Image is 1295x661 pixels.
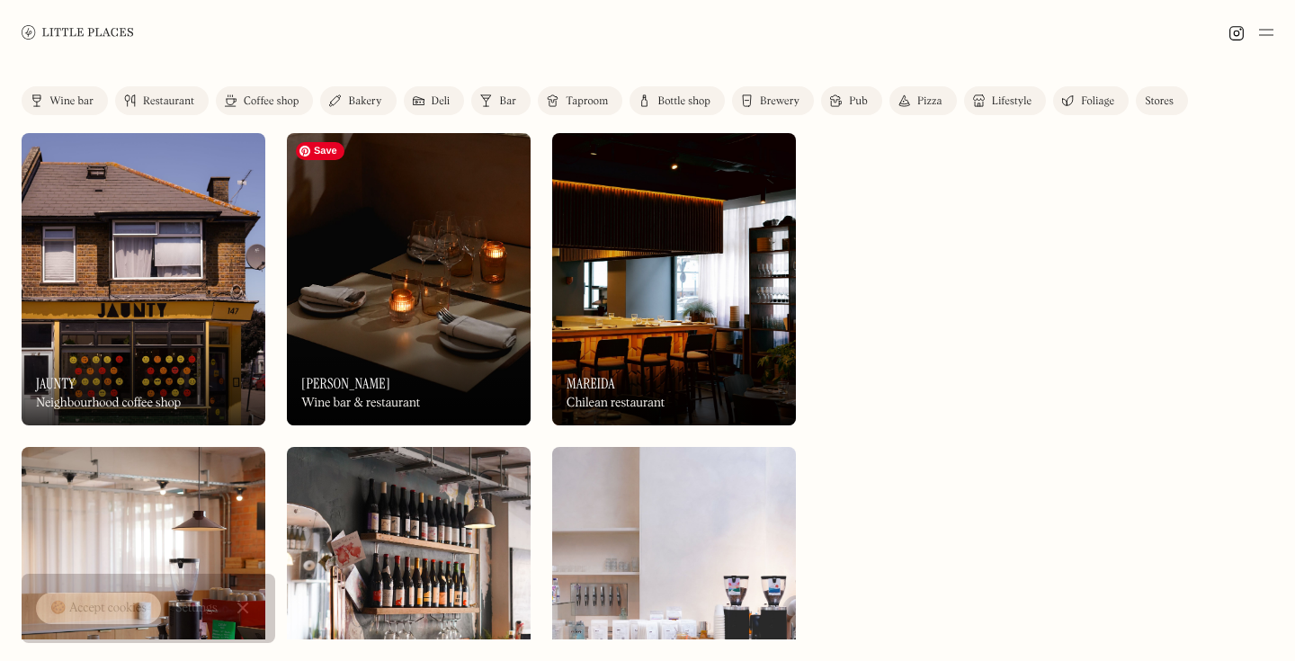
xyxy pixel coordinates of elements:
[567,375,615,392] h3: Mareida
[552,133,796,425] a: MareidaMareidaMareidaChilean restaurant
[143,96,194,107] div: Restaurant
[432,96,451,107] div: Deli
[630,86,725,115] a: Bottle shop
[732,86,814,115] a: Brewery
[1136,86,1188,115] a: Stores
[964,86,1046,115] a: Lifestyle
[849,96,868,107] div: Pub
[22,133,265,425] a: JauntyJauntyJauntyNeighbourhood coffee shop
[216,86,313,115] a: Coffee shop
[404,86,465,115] a: Deli
[538,86,622,115] a: Taproom
[992,96,1032,107] div: Lifestyle
[320,86,396,115] a: Bakery
[471,86,531,115] a: Bar
[36,375,76,392] h3: Jaunty
[657,96,710,107] div: Bottle shop
[225,590,261,626] a: Close Cookie Popup
[244,96,299,107] div: Coffee shop
[1145,96,1174,107] div: Stores
[566,96,608,107] div: Taproom
[22,86,108,115] a: Wine bar
[301,396,420,411] div: Wine bar & restaurant
[348,96,381,107] div: Bakery
[36,396,181,411] div: Neighbourhood coffee shop
[1081,96,1114,107] div: Foliage
[296,142,344,160] span: Save
[917,96,942,107] div: Pizza
[552,133,796,425] img: Mareida
[499,96,516,107] div: Bar
[175,602,218,614] div: Settings
[821,86,882,115] a: Pub
[287,133,531,425] img: Luna
[889,86,957,115] a: Pizza
[50,600,147,618] div: 🍪 Accept cookies
[49,96,94,107] div: Wine bar
[301,375,390,392] h3: [PERSON_NAME]
[36,593,161,625] a: 🍪 Accept cookies
[760,96,799,107] div: Brewery
[242,608,243,609] div: Close Cookie Popup
[115,86,209,115] a: Restaurant
[175,588,218,629] a: Settings
[287,133,531,425] a: LunaLuna[PERSON_NAME]Wine bar & restaurant
[1053,86,1129,115] a: Foliage
[22,133,265,425] img: Jaunty
[567,396,665,411] div: Chilean restaurant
